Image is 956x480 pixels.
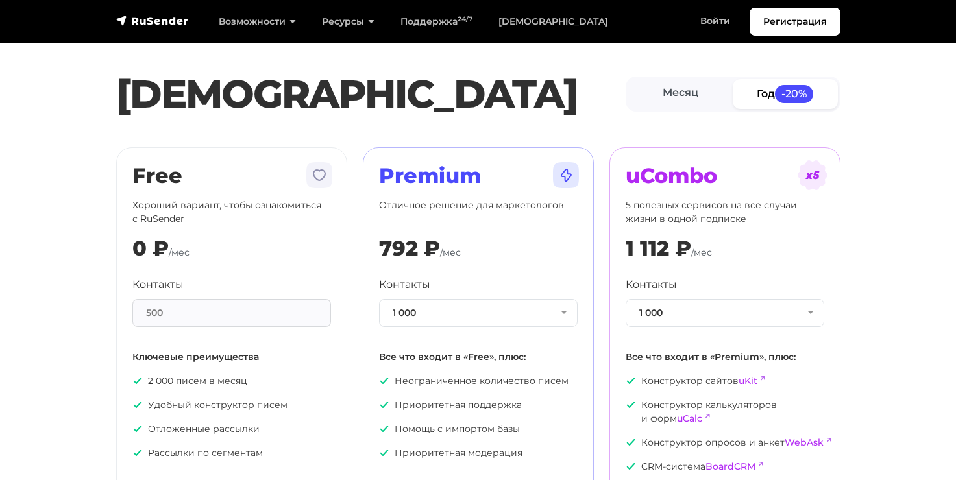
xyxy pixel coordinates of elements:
[132,277,184,293] label: Контакты
[379,422,578,436] p: Помощь с импортом базы
[379,198,578,226] p: Отличное решение для маркетологов
[733,79,838,108] a: Год
[626,437,636,448] img: icon-ok.svg
[379,374,578,388] p: Неограниченное количество писем
[379,446,578,460] p: Приоритетная модерация
[132,236,169,261] div: 0 ₽
[379,398,578,412] p: Приоритетная поддержка
[169,246,190,258] span: /мес
[206,8,309,35] a: Возможности
[775,85,814,102] span: -20%
[626,400,636,410] img: icon-ok.svg
[304,160,335,191] img: tarif-free.svg
[550,160,582,191] img: tarif-premium.svg
[132,446,331,460] p: Рассылки по сегментам
[626,436,824,450] p: Конструктор опросов и анкет
[116,14,189,27] img: RuSender
[677,413,702,424] a: uCalc
[750,8,840,36] a: Регистрация
[132,422,331,436] p: Отложенные рассылки
[626,277,677,293] label: Контакты
[379,163,578,188] h2: Premium
[379,277,430,293] label: Контакты
[379,299,578,327] button: 1 000
[379,400,389,410] img: icon-ok.svg
[440,246,461,258] span: /мес
[626,460,824,474] p: CRM-система
[626,350,824,364] p: Все что входит в «Premium», плюс:
[132,198,331,226] p: Хороший вариант, чтобы ознакомиться с RuSender
[132,350,331,364] p: Ключевые преимущества
[379,424,389,434] img: icon-ok.svg
[458,15,472,23] sup: 24/7
[379,236,440,261] div: 792 ₽
[132,376,143,386] img: icon-ok.svg
[309,8,387,35] a: Ресурсы
[116,71,626,117] h1: [DEMOGRAPHIC_DATA]
[626,461,636,472] img: icon-ok.svg
[387,8,485,35] a: Поддержка24/7
[705,461,755,472] a: BoardCRM
[379,376,389,386] img: icon-ok.svg
[132,398,331,412] p: Удобный конструктор писем
[739,375,757,387] a: uKit
[132,448,143,458] img: icon-ok.svg
[626,398,824,426] p: Конструктор калькуляторов и форм
[485,8,621,35] a: [DEMOGRAPHIC_DATA]
[626,163,824,188] h2: uCombo
[797,160,828,191] img: tarif-ucombo.svg
[132,424,143,434] img: icon-ok.svg
[691,246,712,258] span: /мес
[379,350,578,364] p: Все что входит в «Free», плюс:
[687,8,743,34] a: Войти
[628,79,733,108] a: Месяц
[626,198,824,226] p: 5 полезных сервисов на все случаи жизни в одной подписке
[626,236,691,261] div: 1 112 ₽
[132,374,331,388] p: 2 000 писем в месяц
[626,299,824,327] button: 1 000
[785,437,824,448] a: WebAsk
[626,376,636,386] img: icon-ok.svg
[379,448,389,458] img: icon-ok.svg
[132,400,143,410] img: icon-ok.svg
[626,374,824,388] p: Конструктор сайтов
[132,163,331,188] h2: Free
